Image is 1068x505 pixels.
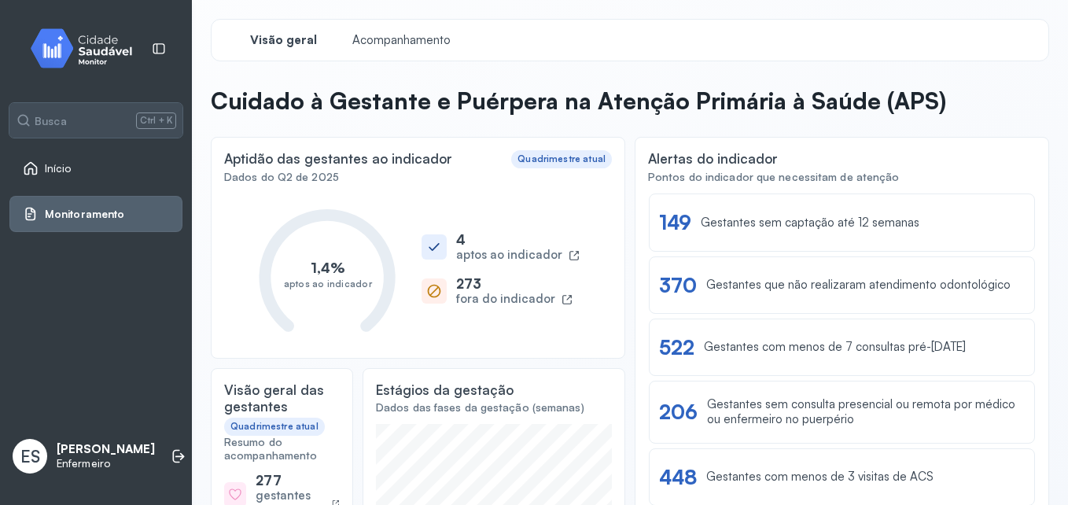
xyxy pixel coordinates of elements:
div: Alertas do indicador [648,150,778,167]
text: 1,4% [311,259,345,276]
span: Acompanhamento [352,33,451,48]
div: Gestantes sem consulta presencial ou remota por médico ou enfermeiro no puerpério [707,397,1025,427]
div: Gestantes com menos de 3 visitas de ACS [706,470,934,485]
span: Visão geral [250,33,317,48]
div: Dados do Q2 de 2025 [224,171,612,184]
span: Início [45,162,72,175]
div: 206 [659,400,698,424]
div: Gestantes sem captação até 12 semanas [701,216,919,230]
p: [PERSON_NAME] [57,442,155,457]
div: Dados das fases da gestação (semanas) [376,401,612,415]
div: 273 [456,275,573,292]
div: Gestantes que não realizaram atendimento odontológico [706,278,1011,293]
div: Gestantes com menos de 7 consultas pré-[DATE] [704,340,966,355]
span: Busca [35,114,67,128]
span: Ctrl + K [136,112,176,128]
div: Quadrimestre atual [517,153,606,164]
div: Visão geral das gestantes [224,382,340,415]
p: Enfermeiro [57,457,155,470]
p: Cuidado à Gestante e Puérpera na Atenção Primária à Saúde (APS) [211,87,946,115]
div: Quadrimestre atual [230,421,319,432]
img: heart-heroicons.svg [227,487,243,502]
div: Pontos do indicador que necessitam de atenção [648,171,1036,184]
div: Aptidão das gestantes ao indicador [224,150,452,167]
div: 4 [456,231,580,248]
div: fora do indicador [456,292,555,307]
div: 277 [256,472,340,488]
div: 522 [659,335,694,359]
span: ES [20,446,40,466]
div: Resumo do acompanhamento [224,436,340,463]
a: Monitoramento [23,206,169,222]
div: 448 [659,465,697,489]
span: Monitoramento [45,208,124,221]
div: 149 [659,210,691,234]
div: Estágios da gestação [376,382,514,398]
div: aptos ao indicador [456,248,562,263]
img: monitor.svg [17,25,158,72]
div: 370 [659,273,697,297]
text: aptos ao indicador [284,278,373,289]
a: Início [23,160,169,176]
